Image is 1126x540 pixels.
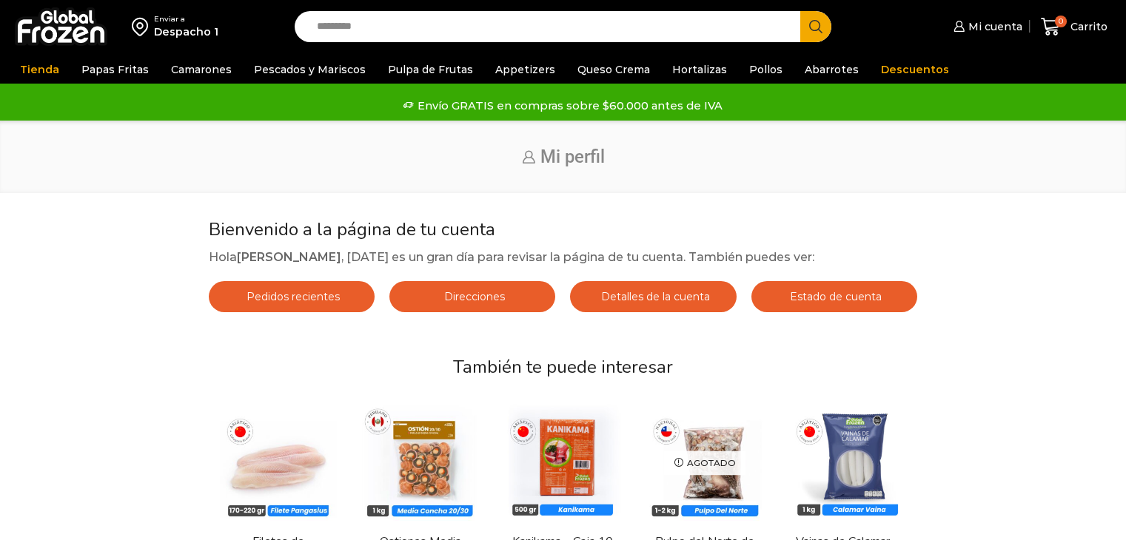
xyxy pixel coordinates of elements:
[786,290,882,303] span: Estado de cuenta
[751,281,917,312] a: Estado de cuenta
[950,12,1022,41] a: Mi cuenta
[570,55,657,84] a: Queso Crema
[488,55,563,84] a: Appetizers
[1055,16,1067,27] span: 0
[237,250,341,264] strong: [PERSON_NAME]
[389,281,555,312] a: Direcciones
[800,11,831,42] button: Search button
[665,55,734,84] a: Hortalizas
[453,355,673,379] span: También te puede interesar
[1067,19,1107,34] span: Carrito
[209,217,495,241] span: Bienvenido a la página de tu cuenta
[597,290,710,303] span: Detalles de la cuenta
[742,55,790,84] a: Pollos
[965,19,1022,34] span: Mi cuenta
[440,290,505,303] span: Direcciones
[243,290,340,303] span: Pedidos recientes
[164,55,239,84] a: Camarones
[132,14,154,39] img: address-field-icon.svg
[381,55,480,84] a: Pulpa de Frutas
[209,281,375,312] a: Pedidos recientes
[154,24,218,39] div: Despacho 1
[1037,10,1111,44] a: 0 Carrito
[570,281,736,312] a: Detalles de la cuenta
[797,55,866,84] a: Abarrotes
[664,450,746,475] p: Agotado
[209,248,917,267] p: Hola , [DATE] es un gran día para revisar la página de tu cuenta. También puedes ver:
[540,146,605,167] span: Mi perfil
[154,14,218,24] div: Enviar a
[13,55,67,84] a: Tienda
[874,55,956,84] a: Descuentos
[247,55,373,84] a: Pescados y Mariscos
[74,55,156,84] a: Papas Fritas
